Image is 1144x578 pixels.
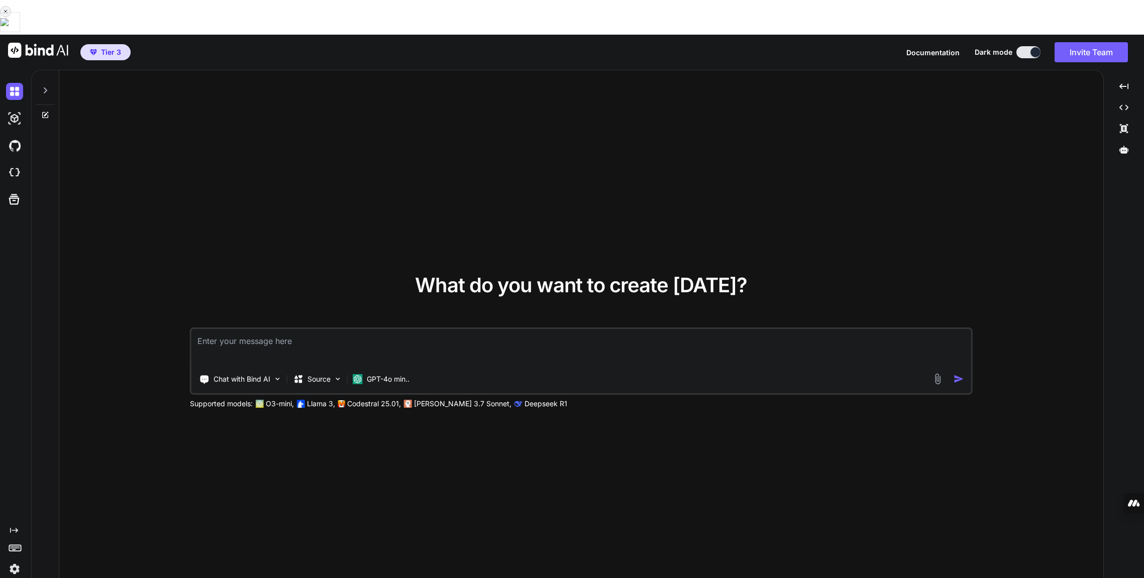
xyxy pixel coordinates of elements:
p: Deepseek R1 [525,399,567,409]
button: premiumTier 3 [80,44,131,60]
img: GPT-4 [256,400,264,408]
span: What do you want to create [DATE]? [415,273,747,297]
p: GPT-4o min.. [367,374,409,384]
p: Supported models: [190,399,253,409]
span: Tier 3 [101,47,121,57]
img: GPT-4o mini [353,374,363,384]
p: O3-mini, [266,399,294,409]
span: Documentation [906,48,960,57]
img: Pick Tools [273,375,282,383]
img: claude [514,400,523,408]
img: attachment [932,373,944,385]
button: Documentation [906,47,960,58]
span: Dark mode [975,47,1012,57]
img: claude [404,400,412,408]
img: Llama2 [297,400,305,408]
p: Codestral 25.01, [347,399,401,409]
img: cloudideIcon [6,164,23,181]
img: darkAi-studio [6,110,23,127]
p: Llama 3, [307,399,335,409]
img: Bind AI [8,43,68,58]
img: Mistral-AI [338,400,345,407]
button: Invite Team [1055,42,1128,62]
img: githubDark [6,137,23,154]
img: darkChat [6,83,23,100]
img: icon [954,374,964,384]
p: [PERSON_NAME] 3.7 Sonnet, [414,399,511,409]
img: settings [6,560,23,577]
p: Chat with Bind AI [214,374,270,384]
img: Pick Models [334,375,342,383]
img: premium [90,49,97,55]
p: Source [307,374,331,384]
